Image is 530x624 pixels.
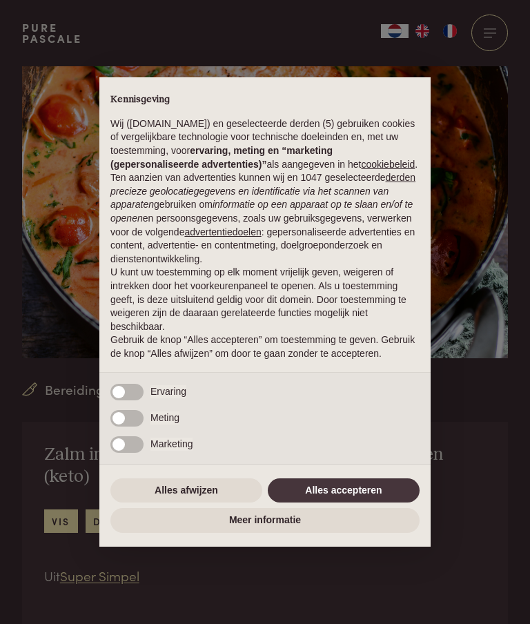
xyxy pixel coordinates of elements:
h2: Kennisgeving [110,94,420,106]
p: Wij ([DOMAIN_NAME]) en geselecteerde derden (5) gebruiken cookies of vergelijkbare technologie vo... [110,117,420,171]
p: U kunt uw toestemming op elk moment vrijelijk geven, weigeren of intrekken door het voorkeurenpan... [110,266,420,333]
button: Meer informatie [110,508,420,533]
a: cookiebeleid [361,159,415,170]
span: Meting [150,411,179,425]
em: precieze geolocatiegegevens en identificatie via het scannen van apparaten [110,186,389,211]
span: Ervaring [150,385,186,399]
button: derden [386,171,416,185]
button: Alles afwijzen [110,478,262,503]
span: Marketing [150,438,193,451]
p: Ten aanzien van advertenties kunnen wij en 1047 geselecteerde gebruiken om en persoonsgegevens, z... [110,171,420,266]
button: Alles accepteren [268,478,420,503]
p: Gebruik de knop “Alles accepteren” om toestemming te geven. Gebruik de knop “Alles afwijzen” om d... [110,333,420,360]
em: informatie op een apparaat op te slaan en/of te openen [110,199,413,224]
button: advertentiedoelen [184,226,261,240]
strong: ervaring, meting en “marketing (gepersonaliseerde advertenties)” [110,145,333,170]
